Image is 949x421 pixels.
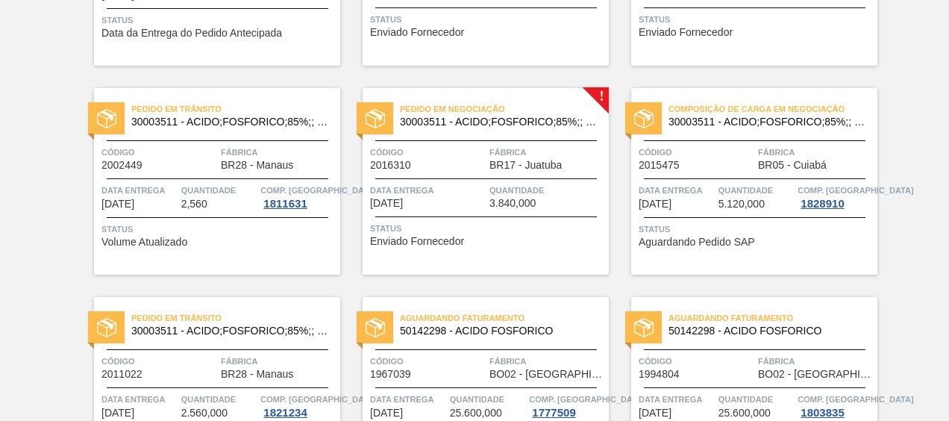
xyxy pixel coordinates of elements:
span: 15/09/2025 [639,199,671,210]
span: Comp. Carga [798,392,913,407]
span: Status [370,221,605,236]
span: Fábrica [221,354,336,369]
span: 2002449 [101,160,142,171]
span: Data entrega [101,183,178,198]
a: !statusPedido em Negociação30003511 - ACIDO;FOSFORICO;85%;; CONTAINERCódigo2016310FábricaBR17 - J... [340,88,609,275]
span: 25.600,000 [450,408,502,419]
span: Enviado Fornecedor [370,27,464,38]
div: 1811631 [260,198,310,210]
span: 30003511 - ACIDO;FOSFORICO;85%;; CONTAINER [400,116,597,128]
span: Fábrica [758,354,874,369]
span: Status [639,12,874,27]
span: Status [101,222,336,237]
span: 2015475 [639,160,680,171]
span: 2016310 [370,160,411,171]
span: Comp. Carga [529,392,645,407]
span: BR17 - Juatuba [489,160,562,171]
span: Código [639,145,754,160]
span: Aguardando Faturamento [668,311,877,325]
span: BO02 - La Paz [489,369,605,380]
img: status [97,109,116,128]
span: Fábrica [489,354,605,369]
span: 1967039 [370,369,411,380]
span: 01/10/2025 [370,408,403,419]
div: 1803835 [798,407,847,419]
span: Pedido em Trânsito [131,311,340,325]
span: Composição de Carga em Negociação [668,102,877,116]
div: 1828910 [798,198,847,210]
span: 30003511 - ACIDO;FOSFORICO;85%;; CONTAINER [131,116,328,128]
span: Volume Atualizado [101,237,187,248]
a: statusPedido em Trânsito30003511 - ACIDO;FOSFORICO;85%;; CONTAINERCódigo2002449FábricaBR28 - Mana... [72,88,340,275]
span: 26/09/2025 [101,408,134,419]
span: Enviado Fornecedor [639,27,733,38]
span: Enviado Fornecedor [370,236,464,247]
a: Comp. [GEOGRAPHIC_DATA]1777509 [529,392,605,419]
span: 10/09/2025 [101,199,134,210]
span: Código [101,354,217,369]
span: Fábrica [489,145,605,160]
span: Código [101,145,217,160]
span: 50142298 - ACIDO FOSFORICO [400,325,597,337]
span: 25.600,000 [718,408,771,419]
span: Código [370,145,486,160]
a: Comp. [GEOGRAPHIC_DATA]1821234 [260,392,336,419]
span: Fábrica [221,145,336,160]
span: Fábrica [758,145,874,160]
span: Data da Entrega do Pedido Antecipada [101,28,282,39]
span: Pedido em Negociação [400,102,609,116]
a: Comp. [GEOGRAPHIC_DATA]1828910 [798,183,874,210]
span: Quantidade [718,183,795,198]
a: Comp. [GEOGRAPHIC_DATA]1803835 [798,392,874,419]
span: Comp. Carga [260,392,376,407]
span: 1994804 [639,369,680,380]
div: 1777509 [529,407,578,419]
img: status [366,318,385,337]
span: Status [639,222,874,237]
span: Código [370,354,486,369]
span: Status [101,13,336,28]
span: Pedido em Trânsito [131,102,340,116]
span: Status [370,12,605,27]
span: 50142298 - ACIDO FOSFORICO [668,325,865,337]
span: BO02 - La Paz [758,369,874,380]
span: 03/11/2025 [639,408,671,419]
span: Comp. Carga [260,183,376,198]
div: 1821234 [260,407,310,419]
span: 3.840,000 [489,198,536,209]
span: Quantidade [450,392,526,407]
span: Data entrega [370,392,446,407]
span: Aguardando Pedido SAP [639,237,755,248]
span: 2.560,000 [181,408,228,419]
img: status [634,318,654,337]
span: Data entrega [370,183,486,198]
span: BR28 - Manaus [221,369,293,380]
span: Quantidade [718,392,795,407]
span: Quantidade [489,183,605,198]
span: Quantidade [181,392,257,407]
span: Data entrega [639,183,715,198]
span: 30003511 - ACIDO;FOSFORICO;85%;; CONTAINER [131,325,328,337]
img: status [634,109,654,128]
span: BR28 - Manaus [221,160,293,171]
span: Quantidade [181,183,257,198]
img: status [97,318,116,337]
a: Comp. [GEOGRAPHIC_DATA]1811631 [260,183,336,210]
span: 12/09/2025 [370,198,403,209]
span: Data entrega [101,392,178,407]
span: Comp. Carga [798,183,913,198]
span: Aguardando Faturamento [400,311,609,325]
span: 2011022 [101,369,142,380]
a: statusComposição de Carga em Negociação30003511 - ACIDO;FOSFORICO;85%;; CONTAINERCódigo2015475Fáb... [609,88,877,275]
span: Data entrega [639,392,715,407]
span: 30003511 - ACIDO;FOSFORICO;85%;; CONTAINER [668,116,865,128]
span: 2,560 [181,199,207,210]
img: status [366,109,385,128]
span: Código [639,354,754,369]
span: 5.120,000 [718,199,765,210]
span: BR05 - Cuiabá [758,160,827,171]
